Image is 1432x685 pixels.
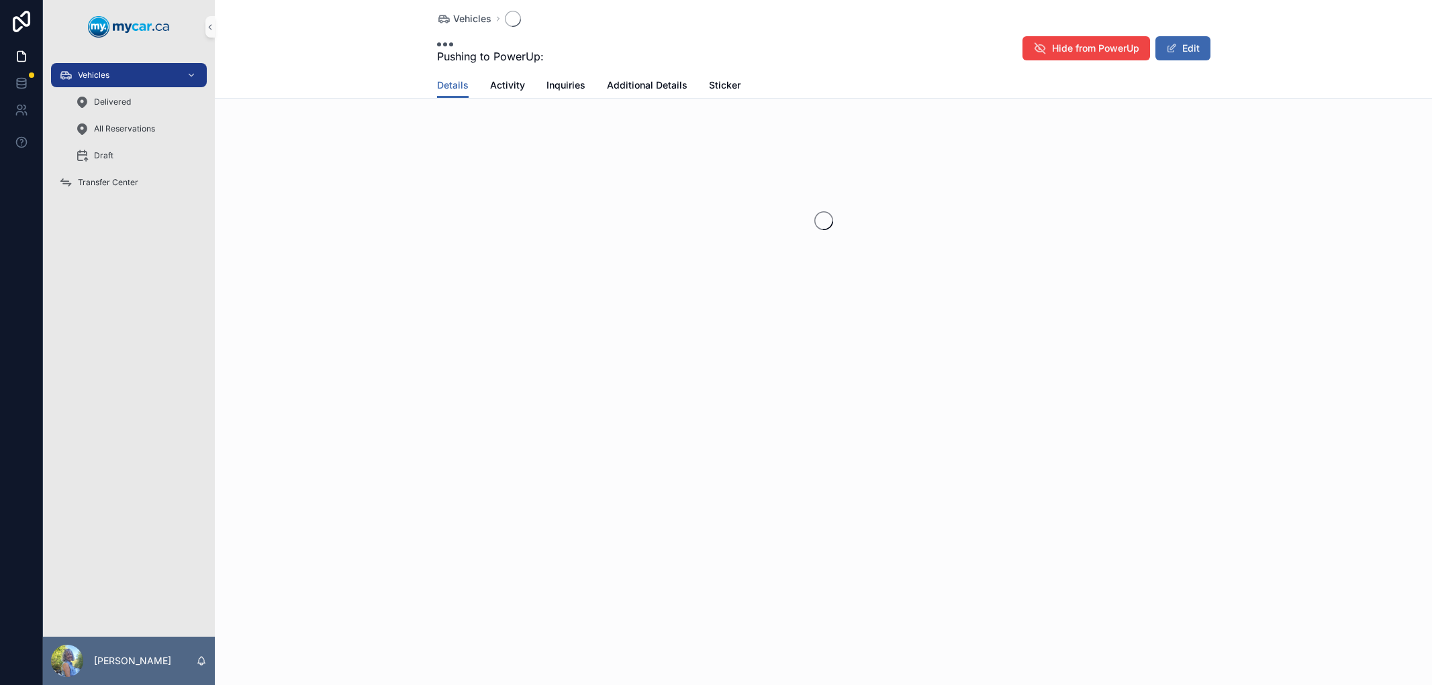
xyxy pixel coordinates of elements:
[88,16,170,38] img: App logo
[1155,36,1210,60] button: Edit
[546,78,585,92] span: Inquiries
[67,117,207,141] a: All Reservations
[43,54,215,212] div: scrollable content
[94,654,171,668] p: [PERSON_NAME]
[78,177,138,188] span: Transfer Center
[607,73,687,100] a: Additional Details
[490,73,525,100] a: Activity
[67,90,207,114] a: Delivered
[1022,36,1150,60] button: Hide from PowerUp
[437,12,491,25] a: Vehicles
[94,150,113,161] span: Draft
[437,73,469,99] a: Details
[453,12,491,25] span: Vehicles
[51,63,207,87] a: Vehicles
[490,78,525,92] span: Activity
[94,97,131,107] span: Delivered
[1052,42,1139,55] span: Hide from PowerUp
[67,144,207,168] a: Draft
[709,78,741,92] span: Sticker
[51,170,207,195] a: Transfer Center
[437,78,469,92] span: Details
[607,78,687,92] span: Additional Details
[94,123,155,134] span: All Reservations
[546,73,585,100] a: Inquiries
[78,70,109,81] span: Vehicles
[709,73,741,100] a: Sticker
[437,48,544,64] span: Pushing to PowerUp:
